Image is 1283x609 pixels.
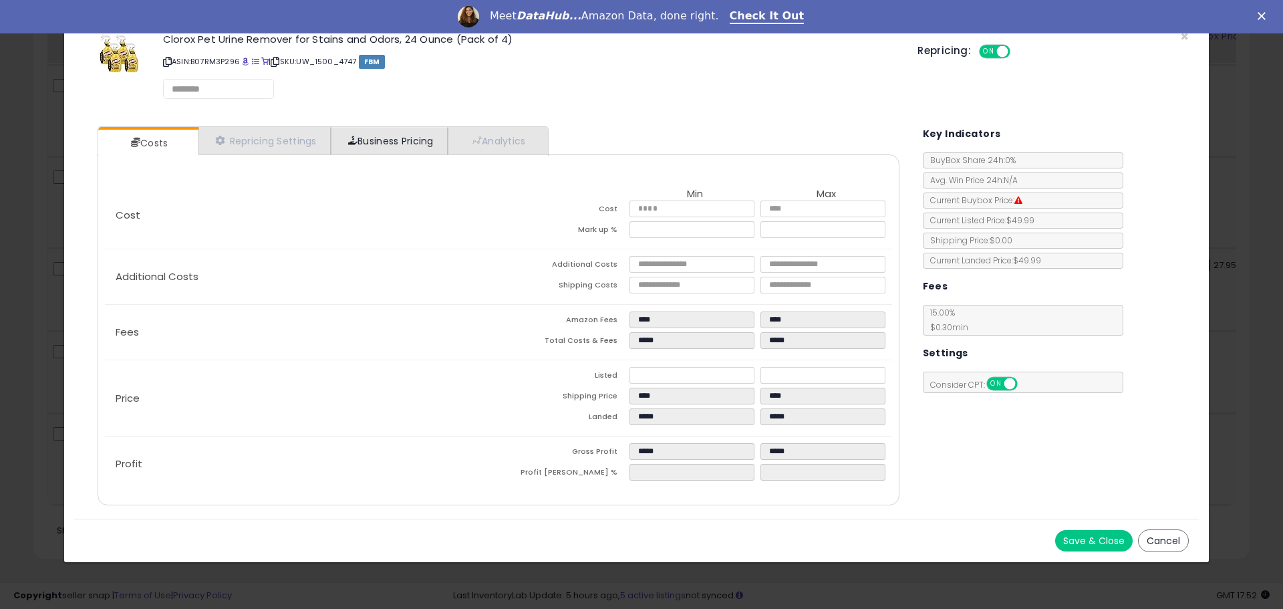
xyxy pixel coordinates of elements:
div: Close [1258,12,1271,20]
td: Additional Costs [498,256,629,277]
span: OFF [1008,46,1030,57]
button: Save & Close [1055,530,1133,552]
td: Amazon Fees [498,312,629,332]
td: Listed [498,367,629,388]
span: 15.00 % [923,307,968,333]
span: Avg. Win Price 24h: N/A [923,174,1018,186]
a: Business Pricing [331,127,448,154]
span: ON [980,46,997,57]
td: Mark up % [498,221,629,242]
p: Profit [105,459,498,469]
td: Profit [PERSON_NAME] % [498,464,629,485]
span: × [1180,27,1189,46]
td: Cost [498,201,629,221]
td: Landed [498,408,629,429]
div: Meet Amazon Data, done right. [490,9,719,23]
p: Price [105,393,498,404]
a: BuyBox page [242,56,249,67]
span: Consider CPT: [923,379,1035,390]
a: Costs [98,130,197,156]
td: Gross Profit [498,443,629,464]
i: DataHub... [517,9,581,22]
td: Shipping Costs [498,277,629,297]
h5: Key Indicators [923,126,1001,142]
h5: Settings [923,345,968,362]
a: Analytics [448,127,547,154]
span: FBM [359,55,386,69]
a: All offer listings [252,56,259,67]
span: Current Buybox Price: [923,195,1022,206]
img: Profile image for Georgie [458,6,479,27]
span: Shipping Price: $0.00 [923,235,1012,246]
td: Shipping Price [498,388,629,408]
i: Suppressed Buy Box [1014,197,1022,205]
h3: Clorox Pet Urine Remover for Stains and Odors, 24 Ounce (Pack of 4) [163,34,897,44]
span: $0.30 min [923,322,968,333]
p: ASIN: B07RM3P296 | SKU: UW_1500_4747 [163,51,897,72]
h5: Fees [923,278,948,295]
p: Additional Costs [105,271,498,282]
a: Repricing Settings [198,127,331,154]
span: BuyBox Share 24h: 0% [923,154,1016,166]
img: 51M0wFFN1FL._SL60_.jpg [99,34,139,73]
span: Current Listed Price: $49.99 [923,215,1034,226]
th: Min [629,189,760,201]
a: Your listing only [261,56,269,67]
h5: Repricing: [917,45,971,56]
th: Max [760,189,891,201]
span: ON [988,378,1004,390]
a: Check It Out [730,9,805,24]
p: Cost [105,210,498,221]
span: Current Landed Price: $49.99 [923,255,1041,266]
td: Total Costs & Fees [498,332,629,353]
p: Fees [105,327,498,338]
button: Cancel [1138,529,1189,552]
span: OFF [1015,378,1036,390]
